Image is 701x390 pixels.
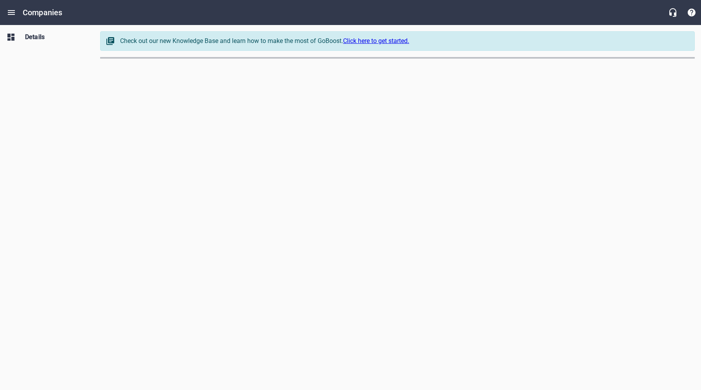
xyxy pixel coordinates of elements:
[343,37,409,45] a: Click here to get started.
[663,3,682,22] button: Live Chat
[120,36,687,46] div: Check out our new Knowledge Base and learn how to make the most of GoBoost.
[682,3,701,22] button: Support Portal
[23,6,62,19] h6: Companies
[2,3,21,22] button: Open drawer
[25,32,84,42] span: Details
